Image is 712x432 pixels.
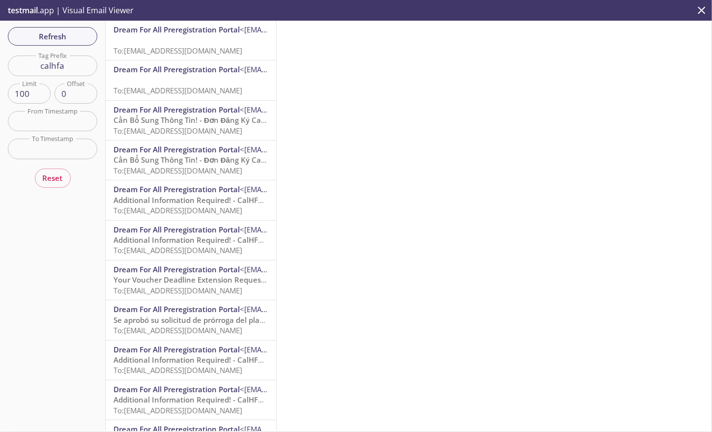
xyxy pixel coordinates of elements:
span: Dream For All Preregistration Portal [114,64,240,74]
span: Cần Bổ Sung Thông Tin! - Đơn Đăng Ký CalHFA [114,115,277,125]
div: Dream For All Preregistration Portal<[EMAIL_ADDRESS][DOMAIN_NAME]>Cần Bổ Sung Thông Tin! - Đơn Đă... [106,141,276,180]
span: Your Voucher Deadline Extension Request Has Been Approved [114,275,336,285]
span: Dream For All Preregistration Portal [114,264,240,274]
span: Cần Bổ Sung Thông Tin! - Đơn Đăng Ký CalHFA [114,155,277,165]
span: <[EMAIL_ADDRESS][DOMAIN_NAME]> [240,345,367,354]
div: Dream For All Preregistration Portal<[EMAIL_ADDRESS][DOMAIN_NAME]>To:[EMAIL_ADDRESS][DOMAIN_NAME] [106,21,276,60]
span: To: [EMAIL_ADDRESS][DOMAIN_NAME] [114,205,242,215]
span: Refresh [16,30,89,43]
div: Dream For All Preregistration Portal<[EMAIL_ADDRESS][DOMAIN_NAME]>Additional Information Required... [106,341,276,380]
div: Dream For All Preregistration Portal<[EMAIL_ADDRESS][DOMAIN_NAME]>Additional Information Required... [106,180,276,220]
span: <[EMAIL_ADDRESS][DOMAIN_NAME]> [240,304,367,314]
span: To: [EMAIL_ADDRESS][DOMAIN_NAME] [114,365,242,375]
div: Dream For All Preregistration Portal<[EMAIL_ADDRESS][DOMAIN_NAME]>Additional Information Required... [106,221,276,260]
span: Additional Information Required! - CalHFA Application [114,195,305,205]
span: To: [EMAIL_ADDRESS][DOMAIN_NAME] [114,126,242,136]
span: To: [EMAIL_ADDRESS][DOMAIN_NAME] [114,86,242,95]
span: Additional Information Required! - CalHFA Application [114,395,305,404]
span: <[EMAIL_ADDRESS][DOMAIN_NAME]> [240,225,367,234]
div: Dream For All Preregistration Portal<[EMAIL_ADDRESS][DOMAIN_NAME]>Additional Information Required... [106,380,276,420]
span: Dream For All Preregistration Portal [114,25,240,34]
button: Refresh [8,27,97,46]
span: Additional Information Required! - CalHFA Application [114,355,305,365]
span: <[EMAIL_ADDRESS][DOMAIN_NAME]> [240,384,367,394]
div: Dream For All Preregistration Portal<[EMAIL_ADDRESS][DOMAIN_NAME]>Your Voucher Deadline Extension... [106,260,276,300]
div: Dream For All Preregistration Portal<[EMAIL_ADDRESS][DOMAIN_NAME]>To:[EMAIL_ADDRESS][DOMAIN_NAME] [106,60,276,100]
span: testmail [8,5,38,16]
span: Reset [43,172,63,184]
span: Dream For All Preregistration Portal [114,105,240,115]
span: Dream For All Preregistration Portal [114,345,240,354]
span: <[EMAIL_ADDRESS][DOMAIN_NAME]> [240,144,367,154]
span: <[EMAIL_ADDRESS][DOMAIN_NAME]> [240,25,367,34]
span: To: [EMAIL_ADDRESS][DOMAIN_NAME] [114,166,242,175]
span: To: [EMAIL_ADDRESS][DOMAIN_NAME] [114,46,242,56]
span: Dream For All Preregistration Portal [114,225,240,234]
span: <[EMAIL_ADDRESS][DOMAIN_NAME]> [240,184,367,194]
span: Dream For All Preregistration Portal [114,144,240,154]
span: To: [EMAIL_ADDRESS][DOMAIN_NAME] [114,405,242,415]
div: Dream For All Preregistration Portal<[EMAIL_ADDRESS][DOMAIN_NAME]>Se aprobó su solicitud de prórr... [106,300,276,340]
span: <[EMAIL_ADDRESS][DOMAIN_NAME]> [240,264,367,274]
span: Additional Information Required! - CalHFA Application [114,235,305,245]
span: Dream For All Preregistration Portal [114,384,240,394]
span: To: [EMAIL_ADDRESS][DOMAIN_NAME] [114,286,242,295]
span: To: [EMAIL_ADDRESS][DOMAIN_NAME] [114,325,242,335]
span: Se aprobó su solicitud de prórroga del plazo de su cupón [114,315,313,325]
span: Dream For All Preregistration Portal [114,304,240,314]
span: Dream For All Preregistration Portal [114,184,240,194]
span: To: [EMAIL_ADDRESS][DOMAIN_NAME] [114,245,242,255]
div: Dream For All Preregistration Portal<[EMAIL_ADDRESS][DOMAIN_NAME]>Cần Bổ Sung Thông Tin! - Đơn Đă... [106,101,276,140]
button: Reset [35,169,71,187]
span: <[EMAIL_ADDRESS][DOMAIN_NAME]> [240,64,367,74]
span: <[EMAIL_ADDRESS][DOMAIN_NAME]> [240,105,367,115]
